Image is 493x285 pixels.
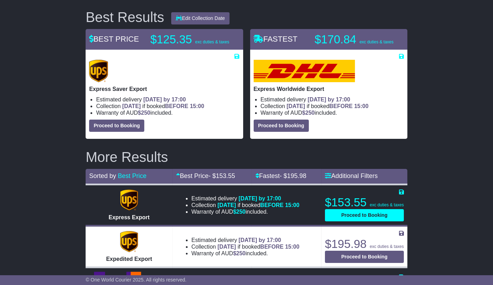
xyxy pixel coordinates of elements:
a: Best Price- $153.55 [176,172,235,179]
button: Proceed to Booking [325,209,404,221]
span: $ [302,110,315,116]
span: 195.98 [287,172,306,179]
li: Warranty of AUD included. [261,109,404,116]
span: 250 [236,209,246,215]
li: Warranty of AUD included. [191,250,299,257]
p: $153.55 [325,195,404,209]
span: [DATE] [217,202,236,208]
span: Expedited Export [106,256,152,262]
span: 250 [236,250,246,256]
button: Proceed to Booking [325,251,404,263]
span: exc duties & taxes [370,202,404,207]
li: Collection [191,243,299,250]
span: if booked [287,103,368,109]
h2: More Results [86,149,407,165]
span: BEFORE [165,103,188,109]
span: BEST PRICE [89,35,139,43]
span: 15:00 [285,202,299,208]
img: DHL: Express Worldwide Export [254,60,355,82]
span: BEFORE [260,202,284,208]
li: Estimated delivery [191,237,299,243]
span: - $ [209,172,235,179]
img: UPS (new): Express Export [120,190,138,211]
p: Express Worldwide Export [254,86,404,92]
button: Edit Collection Date [171,12,230,24]
span: 15:00 [285,244,299,250]
span: [DATE] [287,103,305,109]
span: Sorted by [89,172,116,179]
li: Collection [96,103,239,109]
p: $170.84 [315,33,402,47]
p: $125.35 [150,33,238,47]
span: exc duties & taxes [360,40,393,44]
span: [DATE] by 17:00 [239,237,281,243]
div: Best Results [82,9,168,25]
button: Proceed to Booking [254,120,309,132]
span: if booked [217,244,299,250]
span: [DATE] by 17:00 [308,97,350,102]
span: if booked [217,202,299,208]
span: BEFORE [329,103,353,109]
span: [DATE] by 17:00 [239,195,281,201]
span: 250 [305,110,315,116]
span: if booked [122,103,204,109]
a: Fastest- $195.98 [255,172,306,179]
span: 250 [141,110,151,116]
span: $ [138,110,151,116]
span: [DATE] by 17:00 [143,97,186,102]
li: Estimated delivery [261,96,404,103]
li: Warranty of AUD included. [96,109,239,116]
li: Collection [261,103,404,109]
a: Best Price [118,172,146,179]
span: [DATE] [217,244,236,250]
span: FASTEST [254,35,298,43]
li: Estimated delivery [96,96,239,103]
li: Collection [191,202,299,208]
button: Proceed to Booking [89,120,144,132]
span: 15:00 [354,103,369,109]
p: $195.98 [325,237,404,251]
a: Additional Filters [325,172,378,179]
li: Estimated delivery [191,195,299,202]
span: - $ [280,172,306,179]
span: $ [233,209,246,215]
span: 15:00 [190,103,204,109]
span: © One World Courier 2025. All rights reserved. [86,277,187,283]
span: $ [233,250,246,256]
img: UPS (new): Express Saver Export [89,60,108,82]
span: exc duties & taxes [195,40,229,44]
li: Warranty of AUD included. [191,208,299,215]
span: 153.55 [216,172,235,179]
img: UPS (new): Expedited Export [120,231,138,252]
span: [DATE] [122,103,141,109]
span: Express Export [109,214,150,220]
span: exc duties & taxes [370,244,404,249]
p: Express Saver Export [89,86,239,92]
span: BEFORE [260,244,284,250]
